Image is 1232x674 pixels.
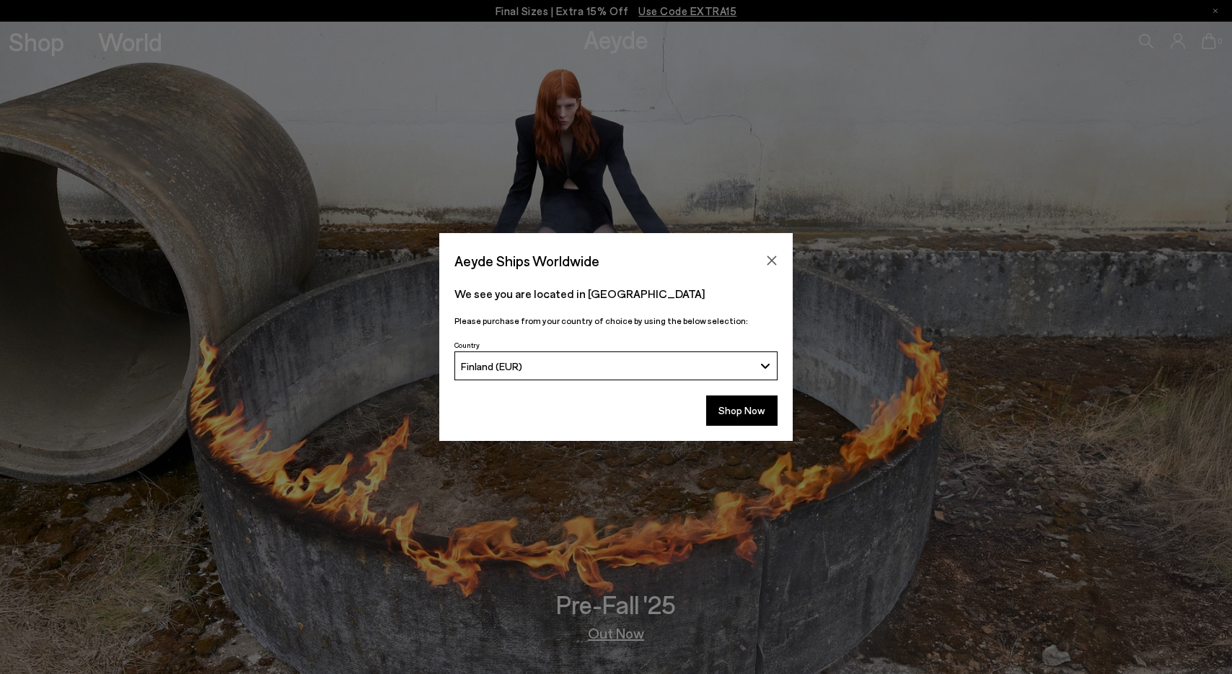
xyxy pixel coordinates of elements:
span: Country [454,341,480,349]
p: Please purchase from your country of choice by using the below selection: [454,314,778,328]
span: Finland (EUR) [461,360,522,372]
button: Shop Now [706,395,778,426]
button: Close [761,250,783,271]
p: We see you are located in [GEOGRAPHIC_DATA] [454,285,778,302]
span: Aeyde Ships Worldwide [454,248,599,273]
